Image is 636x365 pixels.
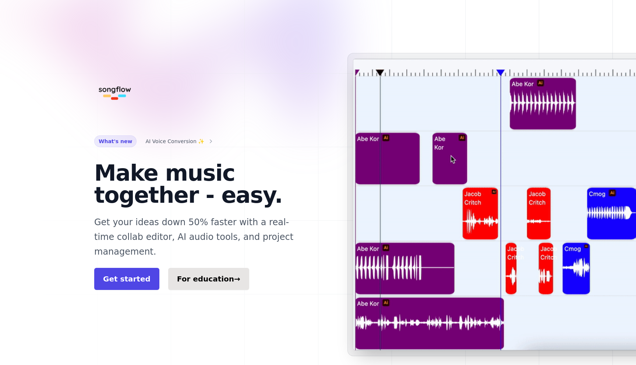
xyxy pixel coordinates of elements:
[234,274,240,283] span: →
[94,215,306,259] p: Get your ideas down 50% faster with a real-time collab editor, AI audio tools, and project manage...
[94,268,159,290] a: Get started
[145,137,204,146] span: AI Voice Conversion ✨
[94,71,135,112] img: Songflow
[94,162,306,206] h1: Make music together - easy.
[94,135,137,147] span: What's new
[168,268,249,290] a: For education
[94,135,215,147] a: What's new AI Voice Conversion ✨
